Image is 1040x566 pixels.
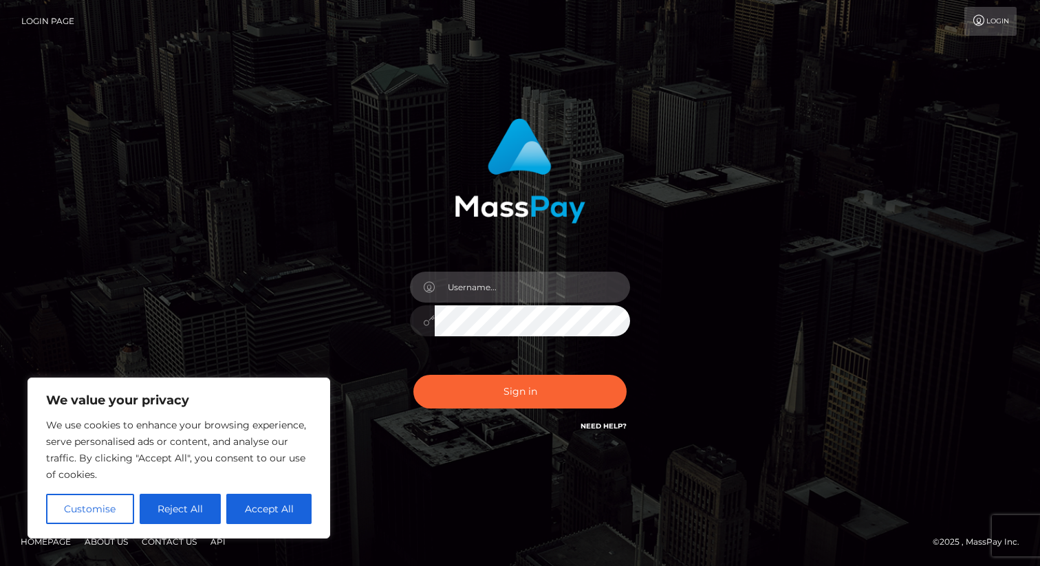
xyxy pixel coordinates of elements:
input: Username... [435,272,630,303]
a: About Us [79,531,133,552]
p: We value your privacy [46,392,312,409]
a: Need Help? [581,422,627,431]
img: MassPay Login [455,118,585,224]
a: Login [964,7,1017,36]
a: Login Page [21,7,74,36]
div: We value your privacy [28,378,330,538]
button: Customise [46,494,134,524]
button: Accept All [226,494,312,524]
a: Homepage [15,531,76,552]
div: © 2025 , MassPay Inc. [933,534,1030,549]
button: Reject All [140,494,221,524]
a: Contact Us [136,531,202,552]
p: We use cookies to enhance your browsing experience, serve personalised ads or content, and analys... [46,417,312,483]
button: Sign in [413,375,627,409]
a: API [205,531,231,552]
